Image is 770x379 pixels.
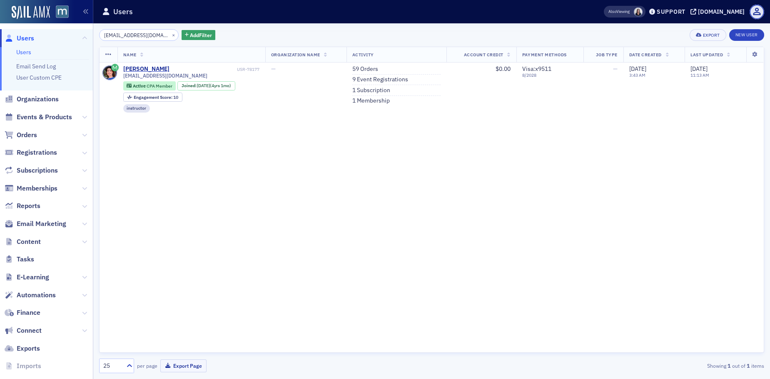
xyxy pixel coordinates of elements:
button: [DOMAIN_NAME] [690,9,748,15]
img: SailAMX [12,6,50,19]
span: E-Learning [17,273,49,282]
div: 25 [103,361,122,370]
span: Finance [17,308,40,317]
a: Tasks [5,255,34,264]
span: 8 / 2028 [522,73,578,78]
span: Content [17,237,41,246]
span: Joined : [182,83,197,88]
span: — [271,65,276,73]
span: Users [17,34,34,43]
div: [DOMAIN_NAME] [698,8,745,15]
input: Search… [99,29,179,41]
div: 10 [134,95,178,100]
span: Active [133,83,147,89]
span: Date Created [629,52,662,58]
span: — [613,65,618,73]
button: Export [690,29,726,41]
strong: 1 [745,362,751,369]
span: Visa : x9511 [522,65,551,73]
span: Subscriptions [17,166,58,175]
div: USR-78177 [171,67,259,72]
a: Active CPA Member [127,83,172,88]
a: 9 Event Registrations [352,76,408,83]
span: Add Filter [190,31,212,39]
span: Kelly Brown [634,8,643,16]
span: Job Type [596,52,618,58]
span: [DATE] [197,83,210,88]
span: Profile [750,5,764,19]
span: Registrations [17,148,57,157]
span: [DATE] [629,65,646,73]
a: 1 Membership [352,97,390,105]
a: Automations [5,291,56,300]
span: Name [123,52,137,58]
span: Last Updated [690,52,723,58]
a: Reports [5,201,40,211]
span: Connect [17,326,42,335]
a: [PERSON_NAME] [123,65,169,73]
span: Payment Methods [522,52,567,58]
span: Activity [352,52,374,58]
a: Events & Products [5,113,72,122]
span: Events & Products [17,113,72,122]
a: Orders [5,131,37,140]
a: Finance [5,308,40,317]
span: Reports [17,201,40,211]
a: Email Send Log [16,63,56,70]
a: Imports [5,361,41,371]
div: instructor [123,104,150,113]
button: Export Page [160,359,207,372]
div: Joined: 2021-07-01 00:00:00 [177,81,235,90]
span: Exports [17,344,40,353]
a: Memberships [5,184,57,193]
a: Registrations [5,148,57,157]
span: Organization Name [271,52,320,58]
div: Active: Active: CPA Member [123,81,176,90]
span: Memberships [17,184,57,193]
span: Organizations [17,95,59,104]
h1: Users [113,7,133,17]
a: Users [16,48,31,56]
button: × [170,31,177,38]
time: 11:13 AM [690,72,709,78]
span: $0.00 [496,65,511,73]
div: Engagement Score: 10 [123,93,182,102]
span: Orders [17,131,37,140]
span: Viewing [608,9,630,15]
a: Email Marketing [5,219,66,228]
a: View Homepage [50,5,69,20]
strong: 1 [726,362,732,369]
span: Account Credit [464,52,503,58]
span: [DATE] [690,65,708,73]
time: 3:43 AM [629,72,645,78]
button: AddFilter [182,30,216,40]
span: Engagement Score : [134,94,173,100]
label: per page [137,362,157,369]
span: Tasks [17,255,34,264]
div: (4yrs 1mo) [197,83,231,88]
a: 1 Subscription [352,87,390,94]
a: E-Learning [5,273,49,282]
a: Exports [5,344,40,353]
a: Connect [5,326,42,335]
a: Users [5,34,34,43]
a: Subscriptions [5,166,58,175]
a: Content [5,237,41,246]
a: User Custom CPE [16,74,62,81]
a: 59 Orders [352,65,378,73]
a: New User [729,29,764,41]
img: SailAMX [56,5,69,18]
div: Also [608,9,616,14]
span: CPA Member [147,83,172,89]
div: Showing out of items [548,362,764,369]
div: Support [657,8,685,15]
span: [EMAIL_ADDRESS][DOMAIN_NAME] [123,73,207,79]
span: Automations [17,291,56,300]
span: Imports [17,361,41,371]
div: Export [703,33,720,38]
a: Organizations [5,95,59,104]
span: Email Marketing [17,219,66,228]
